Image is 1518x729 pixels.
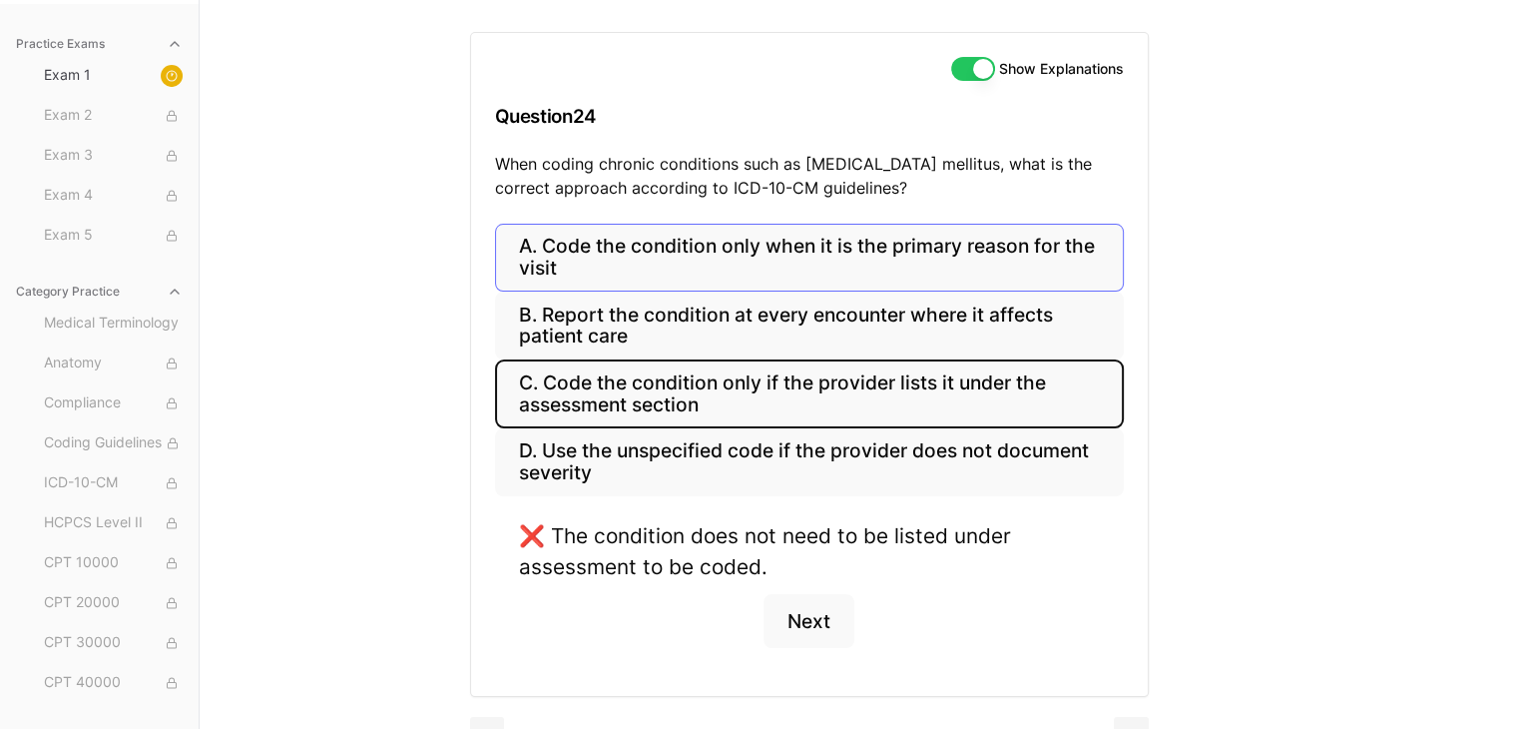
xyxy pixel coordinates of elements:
button: Compliance [36,387,191,419]
button: A. Code the condition only when it is the primary reason for the visit [495,224,1124,292]
button: D. Use the unspecified code if the provider does not document severity [495,428,1124,496]
button: Coding Guidelines [36,427,191,459]
button: CPT 10000 [36,547,191,579]
span: CPT 30000 [44,632,183,654]
span: Anatomy [44,353,183,374]
span: CPT 20000 [44,592,183,614]
span: Exam 2 [44,105,183,127]
span: Exam 1 [44,65,183,87]
button: Exam 3 [36,140,191,172]
div: ❌ The condition does not need to be listed under assessment to be coded. [519,520,1100,582]
button: ICD-10-CM [36,467,191,499]
button: Category Practice [8,276,191,308]
span: HCPCS Level II [44,512,183,534]
p: When coding chronic conditions such as [MEDICAL_DATA] mellitus, what is the correct approach acco... [495,152,1124,200]
span: Exam 5 [44,225,183,247]
button: Anatomy [36,348,191,379]
span: CPT 40000 [44,672,183,694]
span: CPT 10000 [44,552,183,574]
button: CPT 30000 [36,627,191,659]
span: Medical Terminology [44,313,183,335]
button: B. Report the condition at every encounter where it affects patient care [495,292,1124,360]
span: Exam 3 [44,145,183,167]
button: Exam 2 [36,100,191,132]
span: Compliance [44,392,183,414]
button: C. Code the condition only if the provider lists it under the assessment section [495,360,1124,427]
h3: Question 24 [495,87,1124,146]
span: Exam 4 [44,185,183,207]
button: Exam 1 [36,60,191,92]
button: HCPCS Level II [36,507,191,539]
button: Practice Exams [8,28,191,60]
span: Coding Guidelines [44,432,183,454]
button: Exam 4 [36,180,191,212]
button: Medical Terminology [36,308,191,340]
button: Exam 5 [36,220,191,252]
button: CPT 20000 [36,587,191,619]
button: CPT 40000 [36,667,191,699]
button: Next [763,594,854,648]
label: Show Explanations [999,62,1124,76]
span: ICD-10-CM [44,472,183,494]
